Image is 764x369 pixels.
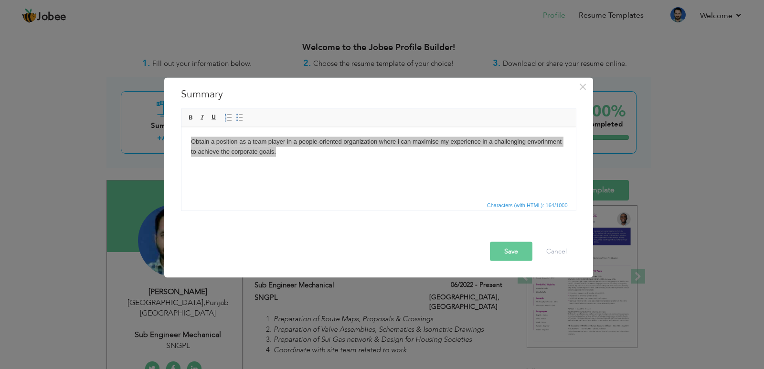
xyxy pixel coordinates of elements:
a: Insert/Remove Bulleted List [234,112,245,123]
div: Statistics [485,200,571,209]
button: Save [490,242,532,261]
span: × [579,78,587,95]
a: Italic [197,112,208,123]
span: Characters (with HTML): 164/1000 [485,200,570,209]
button: Cancel [537,242,576,261]
a: Bold [186,112,196,123]
h3: Summary [181,87,576,101]
button: Close [575,79,591,94]
a: Insert/Remove Numbered List [223,112,233,123]
a: Underline [209,112,219,123]
iframe: Rich Text Editor, summaryEditor [181,127,576,199]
